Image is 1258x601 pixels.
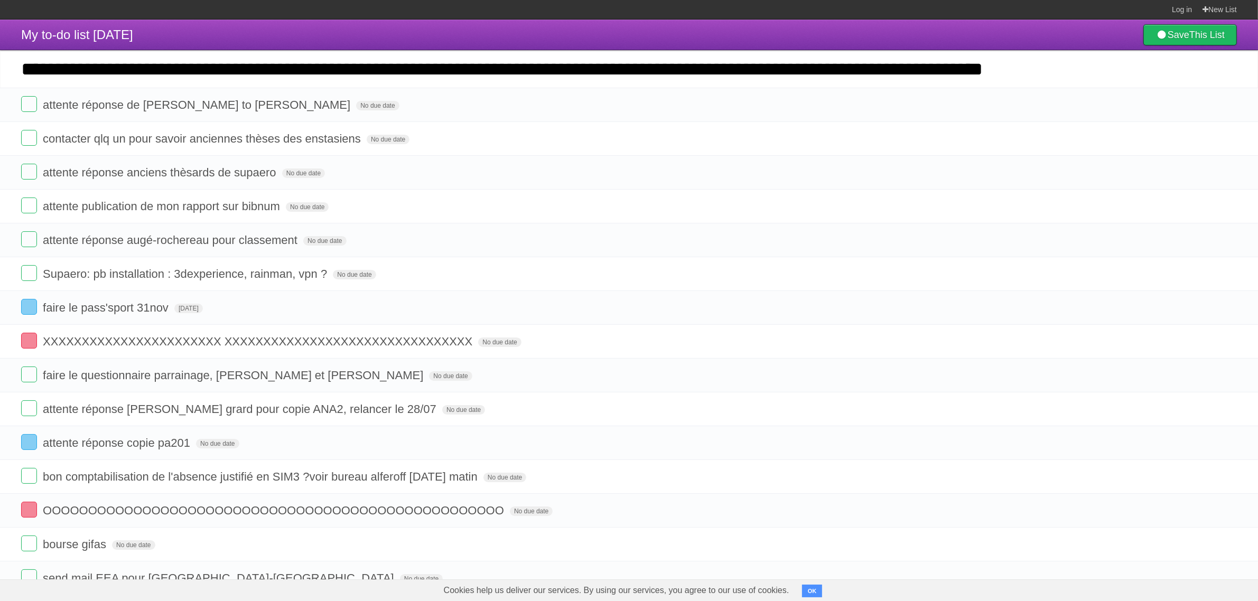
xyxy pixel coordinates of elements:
[43,233,300,247] span: attente réponse augé-rochereau pour classement
[43,402,439,416] span: attente réponse [PERSON_NAME] grard pour copie ANA2, relancer le 28/07
[442,405,485,415] span: No due date
[510,506,553,516] span: No due date
[478,337,521,347] span: No due date
[43,538,109,551] span: bourse gifas
[303,236,346,246] span: No due date
[43,470,480,483] span: bon comptabilisation de l'absence justifié en SIM3 ?voir bureau alferoff [DATE] matin
[21,164,37,180] label: Done
[21,400,37,416] label: Done
[21,198,37,213] label: Done
[802,585,823,597] button: OK
[43,504,507,517] span: OOOOOOOOOOOOOOOOOOOOOOOOOOOOOOOOOOOOOOOOOOOOOOOOOOO
[483,473,526,482] span: No due date
[21,569,37,585] label: Done
[196,439,239,448] span: No due date
[400,574,443,584] span: No due date
[43,571,397,585] span: send mail EEA pour [GEOGRAPHIC_DATA]-[GEOGRAPHIC_DATA]
[21,96,37,112] label: Done
[21,265,37,281] label: Done
[21,299,37,315] label: Done
[43,335,475,348] span: XXXXXXXXXXXXXXXXXXXXXXX XXXXXXXXXXXXXXXXXXXXXXXXXXXXXXXX
[43,369,426,382] span: faire le questionnaire parrainage, [PERSON_NAME] et [PERSON_NAME]
[433,580,800,601] span: Cookies help us deliver our services. By using our services, you agree to our use of cookies.
[1143,24,1237,45] a: SaveThis List
[21,434,37,450] label: Done
[43,200,283,213] span: attente publication de mon rapport sur bibnum
[43,436,193,449] span: attente réponse copie pa201
[333,270,376,279] span: No due date
[21,468,37,484] label: Done
[43,267,330,280] span: Supaero: pb installation : 3dexperience, rainman, vpn ?
[174,304,203,313] span: [DATE]
[21,333,37,349] label: Done
[1189,30,1225,40] b: This List
[43,301,171,314] span: faire le pass'sport 31nov
[21,27,133,42] span: My to-do list [DATE]
[429,371,472,381] span: No due date
[21,130,37,146] label: Done
[43,98,353,111] span: attente réponse de [PERSON_NAME] to [PERSON_NAME]
[367,135,409,144] span: No due date
[21,367,37,382] label: Done
[112,540,155,550] span: No due date
[21,536,37,551] label: Done
[286,202,329,212] span: No due date
[21,231,37,247] label: Done
[43,166,279,179] span: attente réponse anciens thèsards de supaero
[282,168,325,178] span: No due date
[21,502,37,518] label: Done
[43,132,364,145] span: contacter qlq un pour savoir anciennes thèses des enstasiens
[356,101,399,110] span: No due date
